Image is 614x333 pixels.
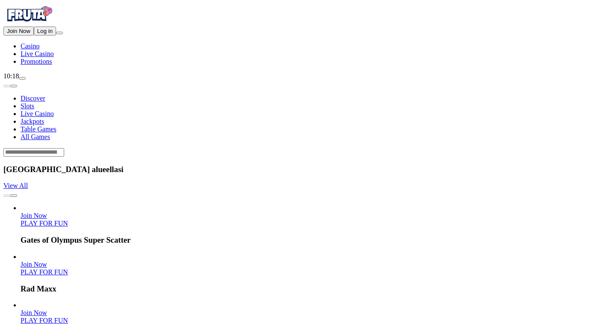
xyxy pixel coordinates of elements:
span: Casino [21,42,39,50]
a: Fruta [3,19,55,26]
span: Join Now [21,309,47,316]
a: Discover [21,95,45,102]
span: Promotions [21,58,52,65]
span: Join Now [21,212,47,219]
img: Fruta [3,3,55,25]
button: Log in [34,27,56,36]
a: Live Casino [21,110,54,117]
input: Search [3,148,64,157]
span: Join Now [7,28,30,34]
header: Lobby [3,80,611,157]
button: next slide [10,194,17,197]
a: All Games [21,133,50,140]
a: diamond iconCasino [21,42,39,50]
article: Rad Maxx [21,253,611,294]
a: Rad Maxx [21,261,47,268]
nav: Primary [3,3,611,65]
a: gift-inverted iconPromotions [21,58,52,65]
article: Gates of Olympus Super Scatter [21,204,611,245]
h3: Rad Maxx [21,284,611,294]
a: View All [3,182,28,189]
button: prev slide [3,194,10,197]
a: Slots [21,102,34,110]
a: Rad Maxx [21,268,68,276]
a: poker-chip iconLive Casino [21,50,54,57]
button: prev slide [3,85,10,87]
button: next slide [10,85,17,87]
a: Gates of Olympus Super Scatter [21,212,47,219]
button: menu [56,32,63,34]
h3: [GEOGRAPHIC_DATA] alueellasi [3,165,611,174]
a: Table Games [21,125,56,133]
h3: Gates of Olympus Super Scatter [21,235,611,245]
button: Join Now [3,27,34,36]
span: Log in [37,28,53,34]
a: Cherry Pop [21,309,47,316]
a: Jackpots [21,118,44,125]
nav: Lobby [3,80,611,141]
button: live-chat [19,77,26,80]
a: Cherry Pop [21,317,68,324]
span: Live Casino [21,50,54,57]
span: Join Now [21,261,47,268]
a: Gates of Olympus Super Scatter [21,220,68,227]
span: 10:18 [3,72,19,80]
